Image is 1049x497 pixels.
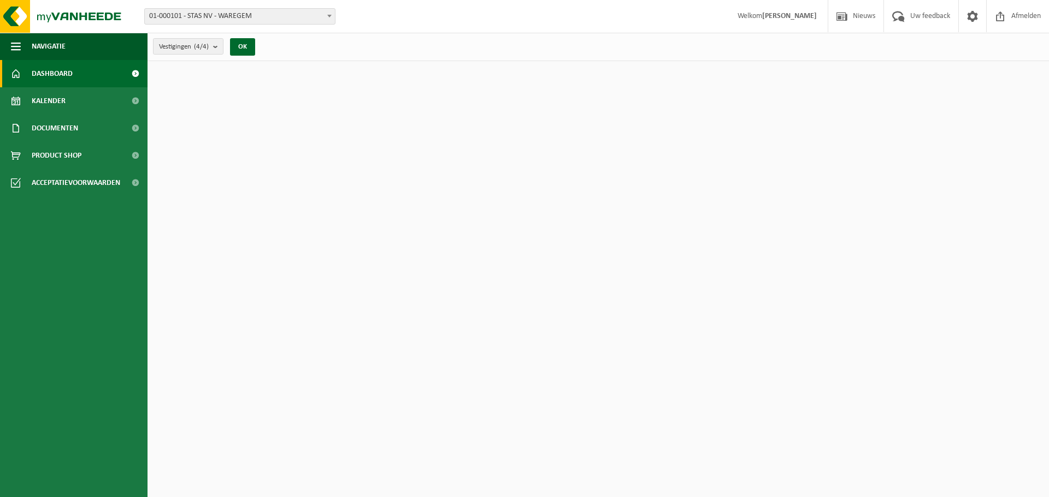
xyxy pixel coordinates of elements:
span: Acceptatievoorwaarden [32,169,120,196]
button: Vestigingen(4/4) [153,38,223,55]
span: 01-000101 - STAS NV - WAREGEM [144,8,335,25]
span: Dashboard [32,60,73,87]
strong: [PERSON_NAME] [762,12,817,20]
span: Kalender [32,87,66,115]
span: Navigatie [32,33,66,60]
count: (4/4) [194,43,209,50]
span: Product Shop [32,142,81,169]
span: Vestigingen [159,39,209,55]
span: Documenten [32,115,78,142]
span: 01-000101 - STAS NV - WAREGEM [145,9,335,24]
button: OK [230,38,255,56]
